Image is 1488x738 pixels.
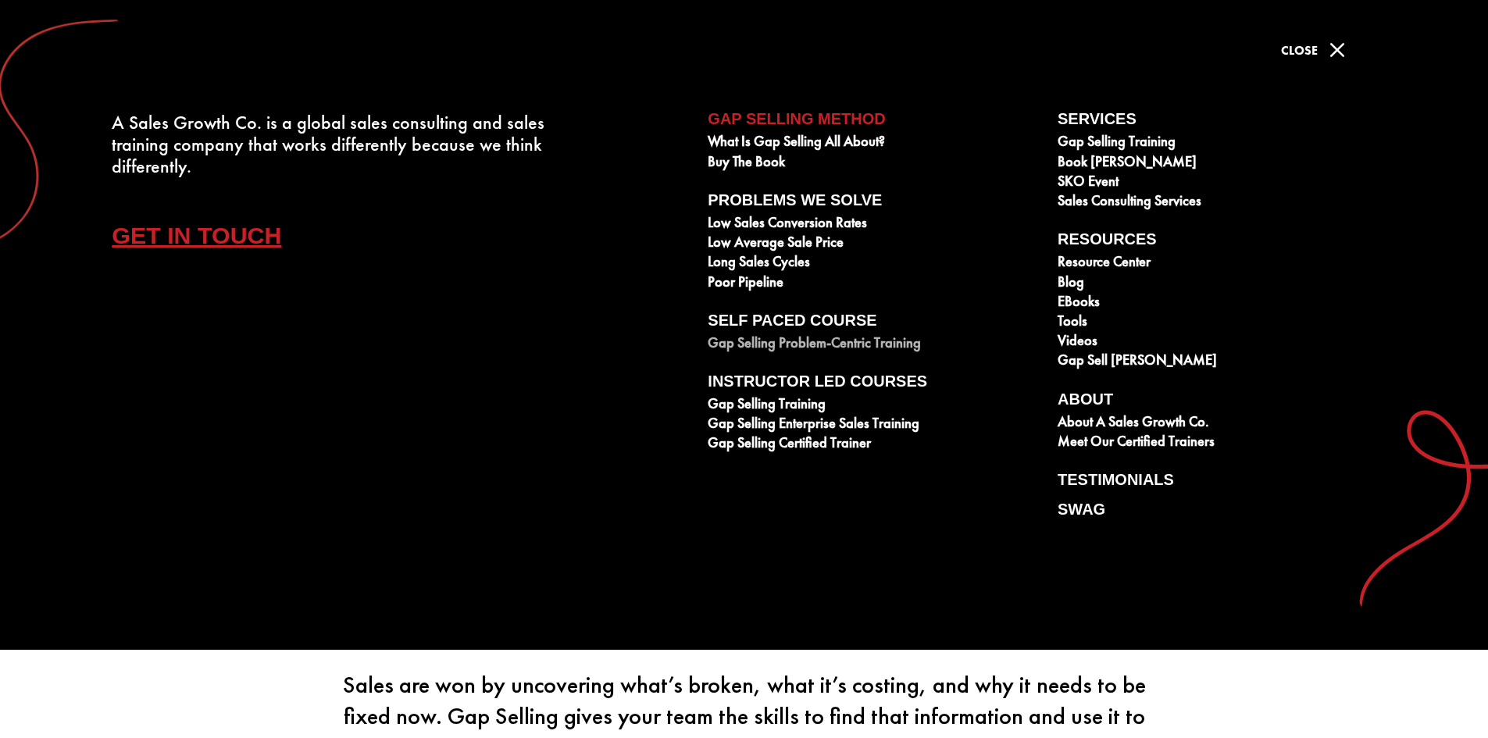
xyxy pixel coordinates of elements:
a: Gap Selling Method [708,110,1040,134]
a: Meet our Certified Trainers [1058,433,1390,453]
a: Low Average Sale Price [708,234,1040,254]
a: Poor Pipeline [708,274,1040,294]
a: Resource Center [1058,254,1390,273]
a: Blog [1058,274,1390,294]
a: Get In Touch [112,209,305,263]
a: Services [1058,110,1390,134]
a: eBooks [1058,294,1390,313]
a: Gap Sell [PERSON_NAME] [1058,352,1390,372]
a: Self Paced Course [708,312,1040,335]
a: SKO Event [1058,173,1390,193]
a: Sales Consulting Services [1058,193,1390,212]
a: Gap Selling Enterprise Sales Training [708,415,1040,435]
span: M [1322,34,1353,66]
a: Testimonials [1058,471,1390,494]
a: About A Sales Growth Co. [1058,414,1390,433]
a: Buy The Book [708,154,1040,173]
a: Gap Selling Problem-Centric Training [708,335,1040,355]
a: Resources [1058,230,1390,254]
a: Book [PERSON_NAME] [1058,154,1390,173]
a: What is Gap Selling all about? [708,134,1040,153]
a: Problems We Solve [708,191,1040,215]
a: Low Sales Conversion Rates [708,215,1040,234]
a: Tools [1058,313,1390,333]
div: A Sales Growth Co. is a global sales consulting and sales training company that works differently... [112,112,556,177]
a: Gap Selling Training [1058,134,1390,153]
a: Gap Selling Training [708,396,1040,415]
a: Swag [1058,501,1390,524]
a: Gap Selling Certified Trainer [708,435,1040,455]
a: Videos [1058,333,1390,352]
a: About [1058,390,1390,414]
span: Close [1281,42,1318,59]
a: Long Sales Cycles [708,254,1040,273]
a: Instructor Led Courses [708,373,1040,396]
